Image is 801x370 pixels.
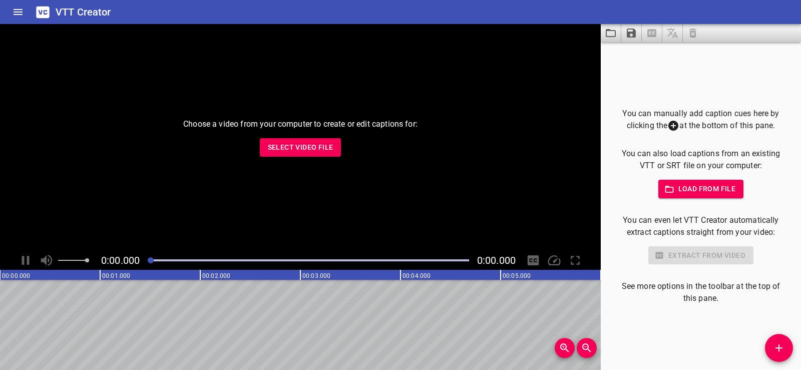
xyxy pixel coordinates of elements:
button: Zoom In [555,338,575,358]
text: 00:02.000 [202,272,230,279]
text: 00:03.000 [302,272,330,279]
div: Play progress [148,259,469,261]
span: Video Duration [477,254,516,266]
div: Hide/Show Captions [524,251,543,270]
div: Select a video in the pane to the left to use this feature [617,246,785,265]
button: Load from file [658,180,744,198]
button: Save captions to file [621,24,642,42]
button: Zoom Out [577,338,597,358]
p: You can also load captions from an existing VTT or SRT file on your computer: [617,148,785,172]
span: Add some captions below, then you can translate them. [662,24,683,42]
p: You can even let VTT Creator automatically extract captions straight from your video: [617,214,785,238]
text: 00:05.000 [503,272,531,279]
text: 00:00.000 [2,272,30,279]
p: You can manually add caption cues here by clicking the at the bottom of this pane. [617,108,785,132]
p: Choose a video from your computer to create or edit captions for: [183,118,418,130]
span: Load from file [666,183,736,195]
h6: VTT Creator [56,4,111,20]
svg: Load captions from file [605,27,617,39]
div: Playback Speed [545,251,564,270]
span: Current Time [101,254,140,266]
button: Select Video File [260,138,341,157]
span: Select a video in the pane to the left, then you can automatically extract captions. [642,24,662,42]
button: Add Cue [765,334,793,362]
text: 00:04.000 [403,272,431,279]
svg: Save captions to file [625,27,637,39]
div: Toggle Full Screen [566,251,585,270]
span: Select Video File [268,141,333,154]
text: 00:01.000 [102,272,130,279]
button: Load captions from file [601,24,621,42]
p: See more options in the toolbar at the top of this pane. [617,280,785,304]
